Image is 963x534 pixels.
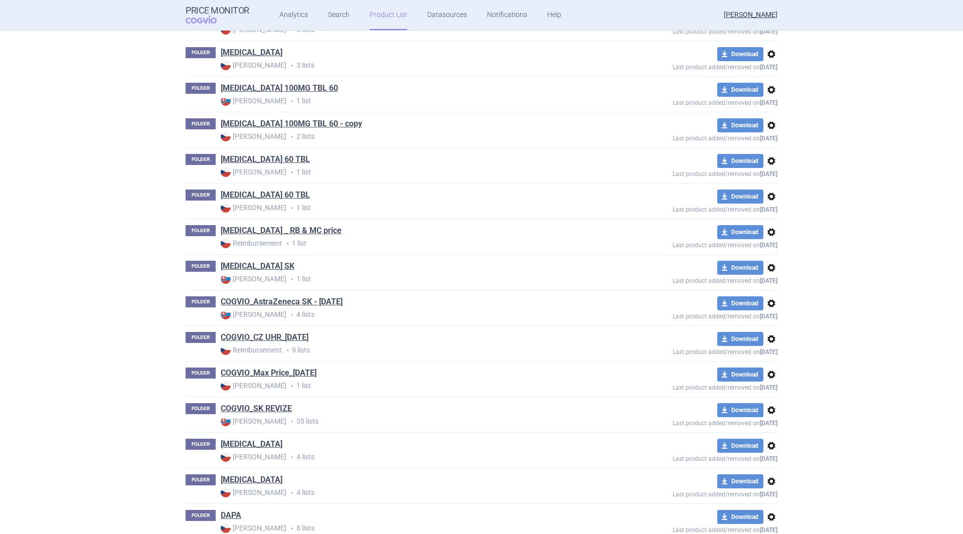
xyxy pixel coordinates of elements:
strong: [PERSON_NAME] [221,203,286,213]
strong: [DATE] [760,348,777,355]
button: Download [717,332,763,346]
p: Last product added/removed on [600,488,777,498]
a: COGVIO_CZ UHR_[DATE] [221,332,308,343]
p: 8 lists [221,523,600,533]
strong: [PERSON_NAME] [221,381,286,391]
strong: [PERSON_NAME] [221,309,286,319]
strong: [PERSON_NAME] [221,131,286,141]
h1: CALQUENCE 100MG TBL 60 - copy [221,118,362,131]
strong: [DATE] [760,64,777,71]
p: 4 lists [221,452,600,462]
button: Download [717,296,763,310]
p: FOLDER [186,261,216,272]
h1: CALQUENCE 60 TBL [221,154,310,167]
p: FOLDER [186,118,216,129]
a: Price MonitorCOGVIO [186,6,249,25]
p: 1 list [221,274,600,284]
button: Download [717,190,763,204]
i: • [286,96,296,106]
h1: Calquence [221,47,282,60]
a: DAPA [221,510,241,521]
p: Last product added/removed on [600,382,777,391]
p: FOLDER [186,439,216,450]
h1: Crestor [221,474,282,487]
p: 4 lists [221,309,600,320]
p: Last product added/removed on [600,275,777,284]
strong: [DATE] [760,313,777,320]
strong: [DATE] [760,526,777,533]
img: CZ [221,238,231,248]
strong: [DATE] [760,206,777,213]
img: CZ [221,523,231,533]
strong: [DATE] [760,99,777,106]
strong: [DATE] [760,135,777,142]
button: Download [717,225,763,239]
i: • [286,25,296,35]
button: Download [717,403,763,417]
strong: [DATE] [760,420,777,427]
strong: [PERSON_NAME] [221,416,286,426]
strong: [PERSON_NAME] [221,487,286,497]
p: 35 lists [221,416,600,427]
p: 1 list [221,96,600,106]
i: • [286,274,296,284]
strong: [PERSON_NAME] [221,96,286,106]
img: CZ [221,203,231,213]
button: Download [717,368,763,382]
strong: Reimbursement [221,238,282,248]
strong: [PERSON_NAME] [221,274,286,284]
i: • [286,417,296,427]
p: Last product added/removed on [600,310,777,320]
button: Download [717,510,763,524]
strong: Price Monitor [186,6,249,16]
p: FOLDER [186,190,216,201]
img: CZ [221,131,231,141]
h1: COGVIO_CZ UHR_14.2.2022 [221,332,308,345]
i: • [286,132,296,142]
p: 1 list [221,203,600,213]
strong: Reimbursement [221,345,282,355]
a: [MEDICAL_DATA] [221,439,282,450]
strong: [DATE] [760,28,777,35]
p: 4 lists [221,487,600,498]
a: [MEDICAL_DATA] 60 TBL [221,190,310,201]
i: • [286,61,296,71]
p: 1 list [221,238,600,249]
img: SK [221,309,231,319]
a: [MEDICAL_DATA] [221,47,282,58]
h1: CALQUENCE 100MG TBL 60 [221,83,338,96]
img: CZ [221,487,231,497]
p: Last product added/removed on [600,239,777,249]
img: CZ [221,381,231,391]
p: Last product added/removed on [600,524,777,533]
strong: [DATE] [760,384,777,391]
p: 2 lists [221,131,600,142]
strong: [DATE] [760,277,777,284]
a: COGVIO_SK REVIZE [221,403,292,414]
p: Last product added/removed on [600,346,777,355]
button: Download [717,154,763,168]
p: FOLDER [186,83,216,94]
p: 1 list [221,167,600,177]
p: Last product added/removed on [600,132,777,142]
strong: [PERSON_NAME] [221,167,286,177]
i: • [286,452,296,462]
button: Download [717,47,763,61]
a: [MEDICAL_DATA] [221,474,282,485]
i: • [286,310,296,320]
img: SK [221,416,231,426]
strong: [DATE] [760,491,777,498]
strong: [DATE] [760,242,777,249]
a: [MEDICAL_DATA] _ RB & MC price [221,225,342,236]
h1: Calquence SK [221,261,294,274]
a: COGVIO_Max Price_[DATE] [221,368,316,379]
p: 3 lists [221,60,600,71]
h1: COGVIO_SK REVIZE [221,403,292,416]
h1: CALQUENCE 60 TBL [221,190,310,203]
p: 1 list [221,381,600,391]
p: Last product added/removed on [600,417,777,427]
h1: COGVIO_AstraZeneca SK - 1.10.2020 [221,296,343,309]
p: FOLDER [186,510,216,521]
img: CZ [221,345,231,355]
p: FOLDER [186,47,216,58]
